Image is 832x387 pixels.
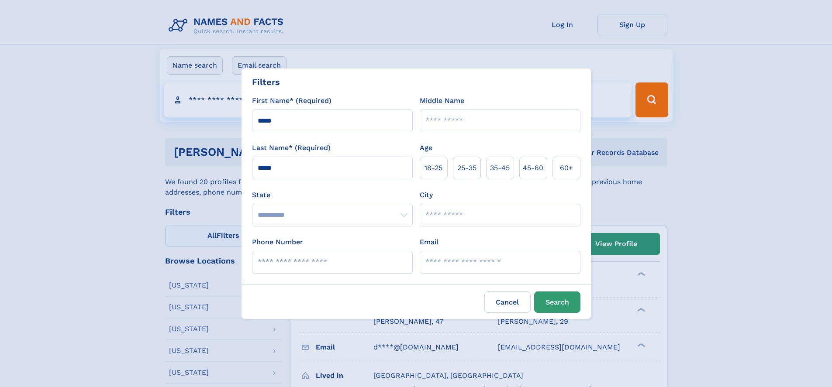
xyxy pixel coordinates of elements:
label: First Name* (Required) [252,96,331,106]
span: 18‑25 [425,163,442,173]
label: Middle Name [420,96,464,106]
span: 45‑60 [523,163,543,173]
span: 60+ [560,163,573,173]
label: City [420,190,433,200]
button: Search [534,291,580,313]
label: Last Name* (Required) [252,143,331,153]
label: State [252,190,413,200]
label: Phone Number [252,237,303,247]
div: Filters [252,75,280,89]
span: 35‑45 [490,163,510,173]
label: Cancel [484,291,531,313]
span: 25‑35 [457,163,476,173]
label: Age [420,143,432,153]
label: Email [420,237,438,247]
